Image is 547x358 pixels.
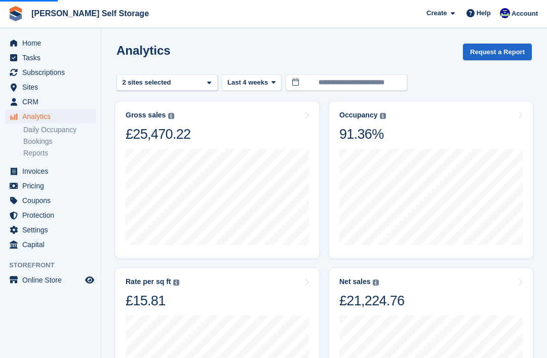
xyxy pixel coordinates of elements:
a: Daily Occupancy [23,125,96,135]
a: menu [5,273,96,287]
a: menu [5,193,96,208]
a: menu [5,51,96,65]
span: Pricing [22,179,83,193]
span: Storefront [9,260,101,270]
span: Tasks [22,51,83,65]
span: Coupons [22,193,83,208]
a: Preview store [84,274,96,286]
div: £25,470.22 [126,126,190,143]
button: Last 4 weeks [222,74,282,91]
a: Reports [23,148,96,158]
span: Home [22,36,83,50]
span: Online Store [22,273,83,287]
div: 91.36% [339,126,386,143]
span: Create [426,8,447,18]
span: Last 4 weeks [227,77,268,88]
a: [PERSON_NAME] Self Storage [27,5,153,22]
img: Justin Farthing [500,8,510,18]
span: Invoices [22,164,83,178]
div: £21,224.76 [339,292,404,309]
span: Protection [22,208,83,222]
span: Analytics [22,109,83,124]
img: icon-info-grey-7440780725fd019a000dd9b08b2336e03edf1995a4989e88bcd33f0948082b44.svg [373,280,379,286]
span: Sites [22,80,83,94]
img: icon-info-grey-7440780725fd019a000dd9b08b2336e03edf1995a4989e88bcd33f0948082b44.svg [173,280,179,286]
a: menu [5,208,96,222]
a: menu [5,109,96,124]
span: CRM [22,95,83,109]
span: Settings [22,223,83,237]
a: menu [5,179,96,193]
div: Occupancy [339,111,377,120]
span: Capital [22,237,83,252]
span: Subscriptions [22,65,83,79]
div: Gross sales [126,111,166,120]
a: menu [5,65,96,79]
a: menu [5,237,96,252]
h2: Analytics [116,44,171,57]
button: Request a Report [463,44,532,60]
div: Rate per sq ft [126,277,171,286]
span: Help [477,8,491,18]
a: Bookings [23,137,96,146]
a: menu [5,36,96,50]
div: 2 sites selected [121,77,175,88]
a: menu [5,80,96,94]
a: menu [5,223,96,237]
div: Net sales [339,277,370,286]
img: stora-icon-8386f47178a22dfd0bd8f6a31ec36ba5ce8667c1dd55bd0f319d3a0aa187defe.svg [8,6,23,21]
div: £15.81 [126,292,179,309]
img: icon-info-grey-7440780725fd019a000dd9b08b2336e03edf1995a4989e88bcd33f0948082b44.svg [380,113,386,119]
span: Account [512,9,538,19]
a: menu [5,95,96,109]
a: menu [5,164,96,178]
img: icon-info-grey-7440780725fd019a000dd9b08b2336e03edf1995a4989e88bcd33f0948082b44.svg [168,113,174,119]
